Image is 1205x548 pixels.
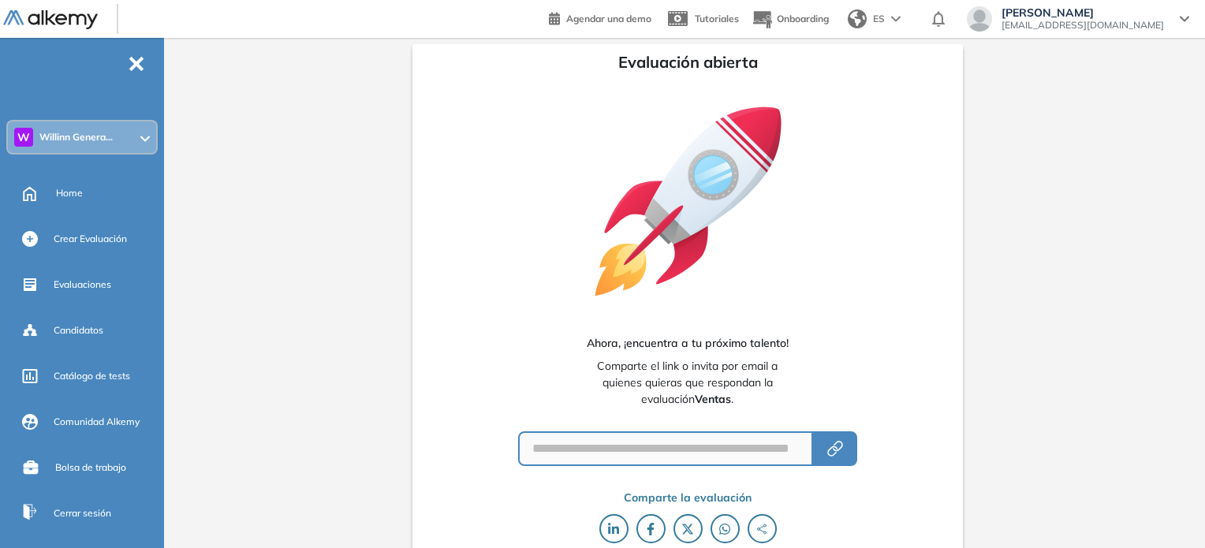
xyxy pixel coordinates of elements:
span: Home [56,186,83,200]
span: Tutoriales [695,13,739,24]
span: Comparte la evaluación [624,490,752,506]
span: Agendar una demo [566,13,651,24]
span: Crear Evaluación [54,232,127,246]
div: Widget de chat [1126,472,1205,548]
span: Catálogo de tests [54,369,130,383]
span: Comunidad Alkemy [54,415,140,429]
span: Comparte el link o invita por email a quienes quieras que respondan la evaluación . [583,358,793,408]
img: arrow [891,16,901,22]
span: Willinn Genera... [39,131,113,144]
a: Agendar una demo [549,8,651,27]
span: Evaluación abierta [618,50,758,74]
span: Evaluaciones [54,278,111,292]
img: world [848,9,867,28]
iframe: Chat Widget [1126,472,1205,548]
span: [PERSON_NAME] [1002,6,1164,19]
span: W [17,131,30,144]
span: ES [873,12,885,26]
img: Logo [3,10,98,30]
span: Onboarding [777,13,829,24]
span: [EMAIL_ADDRESS][DOMAIN_NAME] [1002,19,1164,32]
span: Bolsa de trabajo [55,460,126,475]
b: Ventas [695,392,731,406]
span: Ahora, ¡encuentra a tu próximo talento! [587,335,789,352]
span: Candidatos [54,323,103,337]
span: Cerrar sesión [54,506,111,520]
button: Onboarding [752,2,829,36]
